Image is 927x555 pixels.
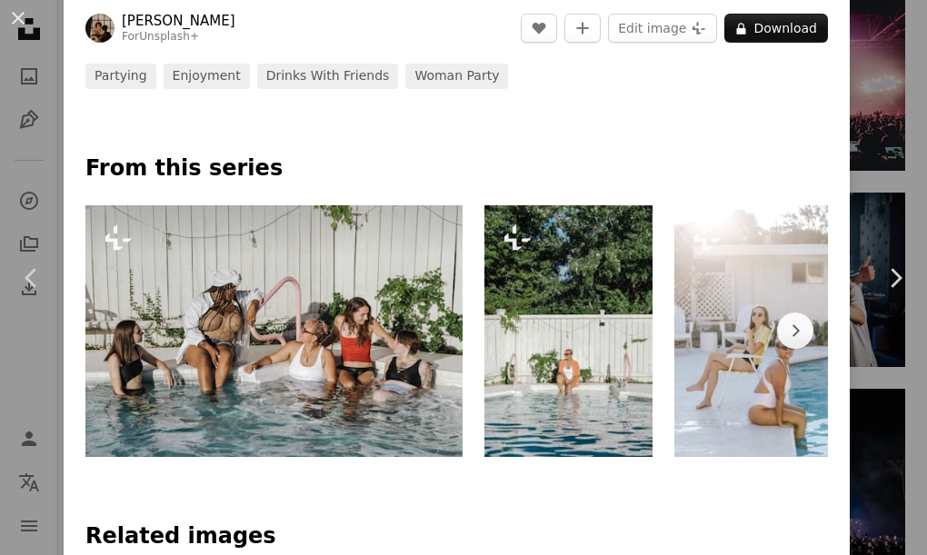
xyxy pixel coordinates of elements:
a: drinks with friends [257,64,399,89]
a: [PERSON_NAME] [122,12,235,30]
img: a couple of women sitting next to a swimming pool [674,205,842,457]
a: Next [863,191,927,365]
button: Edit image [608,14,717,43]
a: enjoyment [164,64,250,89]
a: partying [85,64,156,89]
a: woman party [405,64,508,89]
button: Download [724,14,828,43]
h4: Related images [85,522,828,551]
img: Go to tabitha turner's profile [85,14,115,43]
button: Add to Collection [564,14,601,43]
button: scroll list to the right [777,312,813,349]
img: a woman sitting on the edge of a pool [484,205,653,457]
div: For [122,30,235,45]
p: From this series [85,154,828,183]
a: a woman sitting on the edge of a pool [484,322,653,339]
a: a group of people in a pool with a flamingo [85,322,463,339]
a: Unsplash+ [139,30,199,43]
a: a couple of women sitting next to a swimming pool [674,322,842,339]
button: Like [521,14,557,43]
img: a group of people in a pool with a flamingo [85,205,463,457]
